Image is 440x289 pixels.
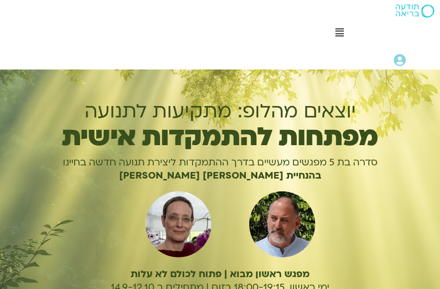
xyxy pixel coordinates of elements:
p: סדרה בת 5 מפגשים מעשיים בדרך ההתמקדות ליצירת תנועה חדשה בחיינו [30,156,411,169]
h1: מפתחות להתמקדות אישית [30,127,411,147]
h1: יוצאים מהלופ: מתקיעות לתנועה [30,100,411,122]
b: בהנחיית [PERSON_NAME] [PERSON_NAME] [119,169,321,182]
img: תודעה בריאה [396,4,434,18]
b: מפגש ראשון מבוא | פתוח לכולם לא עלות [131,267,309,281]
